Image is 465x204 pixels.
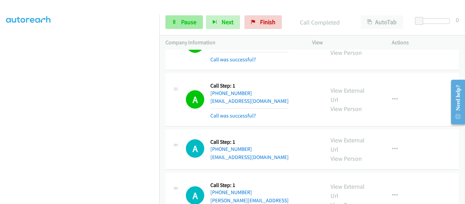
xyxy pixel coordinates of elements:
span: Next [222,18,234,26]
button: AutoTab [361,15,403,29]
a: [PHONE_NUMBER] [210,90,252,96]
p: Company Information [165,38,300,47]
a: [PHONE_NUMBER] [210,189,252,195]
a: View Person [331,105,362,113]
div: Delay between calls (in seconds) [418,18,450,24]
h5: Call Step: 1 [210,82,289,89]
a: View Person [331,155,362,162]
h1: A [186,90,204,109]
a: Call was successful? [210,112,256,119]
a: [PHONE_NUMBER] [210,146,252,152]
a: Pause [165,15,203,29]
div: 0 [456,15,459,25]
h5: Call Step: 1 [210,182,318,189]
button: Next [206,15,240,29]
p: Actions [392,38,459,47]
h1: A [186,139,204,158]
a: Call was successful? [210,56,256,63]
a: [EMAIL_ADDRESS][DOMAIN_NAME] [210,154,289,160]
span: Finish [260,18,275,26]
a: [EMAIL_ADDRESS][DOMAIN_NAME] [210,98,289,104]
p: Call Completed [291,18,349,27]
a: View External Url [331,183,365,200]
a: Finish [244,15,282,29]
span: Pause [181,18,196,26]
a: View External Url [331,136,365,153]
a: View External Url [331,87,365,104]
a: View Person [331,49,362,57]
iframe: Resource Center [445,75,465,129]
p: View [312,38,380,47]
h5: Call Step: 1 [210,139,289,145]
